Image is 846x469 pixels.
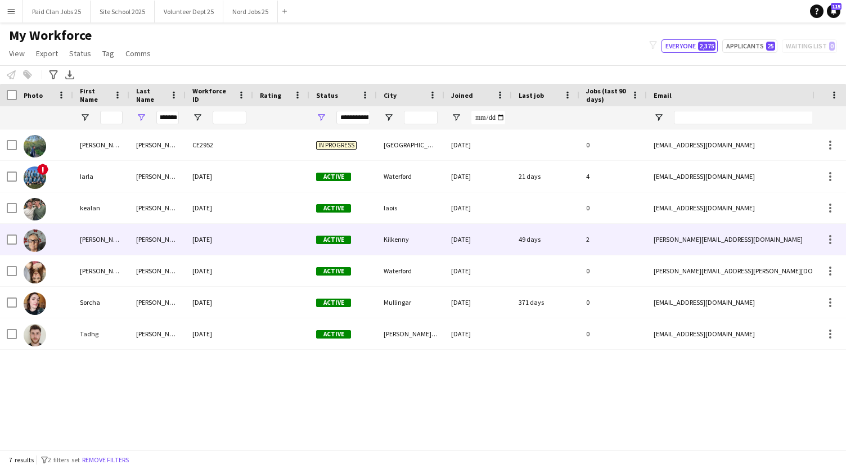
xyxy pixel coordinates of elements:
[444,255,512,286] div: [DATE]
[24,261,46,283] img: Molly Hennessy
[377,224,444,255] div: Kilkenny
[24,324,46,346] img: Tadhg Hennessy
[129,255,186,286] div: [PERSON_NAME]
[512,161,579,192] div: 21 days
[129,192,186,223] div: [PERSON_NAME]
[47,68,60,82] app-action-btn: Advanced filters
[579,287,647,318] div: 0
[654,91,672,100] span: Email
[73,129,129,160] div: [PERSON_NAME]
[377,287,444,318] div: Mullingar
[186,224,253,255] div: [DATE]
[186,161,253,192] div: [DATE]
[316,267,351,276] span: Active
[186,318,253,349] div: [DATE]
[186,287,253,318] div: [DATE]
[80,112,90,123] button: Open Filter Menu
[9,27,92,44] span: My Workforce
[69,48,91,58] span: Status
[129,129,186,160] div: [PERSON_NAME] [PERSON_NAME]
[65,46,96,61] a: Status
[24,229,46,252] img: Margaret Hennessy
[316,91,338,100] span: Status
[444,287,512,318] div: [DATE]
[579,129,647,160] div: 0
[186,192,253,223] div: [DATE]
[316,236,351,244] span: Active
[827,4,840,18] a: 115
[223,1,278,22] button: Nord Jobs 25
[316,299,351,307] span: Active
[213,111,246,124] input: Workforce ID Filter Input
[444,192,512,223] div: [DATE]
[444,318,512,349] div: [DATE]
[512,224,579,255] div: 49 days
[80,87,109,103] span: First Name
[831,3,841,10] span: 115
[73,224,129,255] div: [PERSON_NAME]
[586,87,627,103] span: Jobs (last 90 days)
[136,112,146,123] button: Open Filter Menu
[377,161,444,192] div: Waterford
[73,287,129,318] div: Sorcha
[766,42,775,51] span: 25
[31,46,62,61] a: Export
[129,224,186,255] div: [PERSON_NAME]
[444,129,512,160] div: [DATE]
[24,198,46,220] img: kealan hennessy
[129,287,186,318] div: [PERSON_NAME]
[316,204,351,213] span: Active
[186,255,253,286] div: [DATE]
[260,91,281,100] span: Rating
[23,1,91,22] button: Paid Clan Jobs 25
[512,287,579,318] div: 371 days
[579,161,647,192] div: 4
[316,330,351,339] span: Active
[579,224,647,255] div: 2
[316,112,326,123] button: Open Filter Menu
[451,112,461,123] button: Open Filter Menu
[63,68,76,82] app-action-btn: Export XLSX
[155,1,223,22] button: Volunteer Dept 25
[4,46,29,61] a: View
[579,192,647,223] div: 0
[24,166,46,189] img: Iarla Hennessy
[80,454,131,466] button: Remove filters
[186,129,253,160] div: CE2952
[125,48,151,58] span: Comms
[377,318,444,349] div: [PERSON_NAME], Co.Kildare
[37,164,48,175] span: !
[129,318,186,349] div: [PERSON_NAME]
[444,224,512,255] div: [DATE]
[661,39,718,53] button: Everyone2,375
[404,111,438,124] input: City Filter Input
[102,48,114,58] span: Tag
[444,161,512,192] div: [DATE]
[192,87,233,103] span: Workforce ID
[519,91,544,100] span: Last job
[377,129,444,160] div: [GEOGRAPHIC_DATA]
[384,91,397,100] span: City
[156,111,179,124] input: Last Name Filter Input
[36,48,58,58] span: Export
[579,255,647,286] div: 0
[129,161,186,192] div: [PERSON_NAME]
[698,42,715,51] span: 2,375
[121,46,155,61] a: Comms
[451,91,473,100] span: Joined
[24,292,46,315] img: Sorcha Hennessy Silke
[377,255,444,286] div: Waterford
[654,112,664,123] button: Open Filter Menu
[377,192,444,223] div: laois
[98,46,119,61] a: Tag
[24,91,43,100] span: Photo
[91,1,155,22] button: Site School 2025
[48,456,80,464] span: 2 filters set
[579,318,647,349] div: 0
[100,111,123,124] input: First Name Filter Input
[73,318,129,349] div: Tadhg
[73,192,129,223] div: kealan
[24,135,46,157] img: Ciara Corscadden Hennessy
[192,112,202,123] button: Open Filter Menu
[73,161,129,192] div: Iarla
